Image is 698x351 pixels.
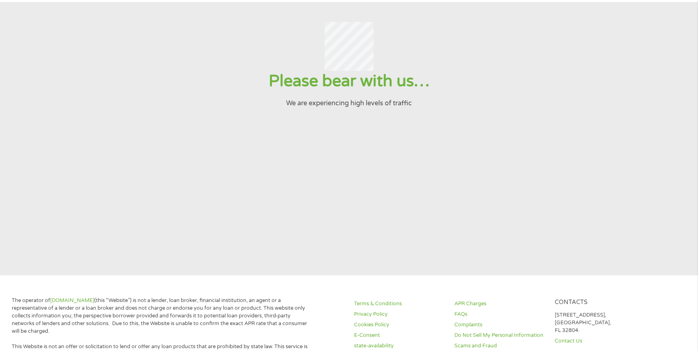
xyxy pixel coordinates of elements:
a: Do Not Sell My Personal Information [454,332,545,339]
a: [DOMAIN_NAME] [50,297,94,304]
a: Cookies Policy [354,321,445,329]
a: Contact Us [554,337,645,345]
p: [STREET_ADDRESS], [GEOGRAPHIC_DATA], FL 32804. [554,311,645,334]
a: FAQs [454,311,545,318]
h1: Please bear with us… [10,71,688,91]
a: APR Charges [454,300,545,308]
p: We are experiencing high levels of traffic [10,98,688,108]
a: Scams and Fraud [454,342,545,350]
a: Privacy Policy [354,311,445,318]
h4: Contacts [554,299,645,306]
a: Complaints [454,321,545,329]
p: The operator of (this “Website”) is not a lender, loan broker, financial institution, an agent or... [12,297,313,335]
a: state-availability [354,342,445,350]
a: Terms & Conditions [354,300,445,308]
a: E-Consent [354,332,445,339]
